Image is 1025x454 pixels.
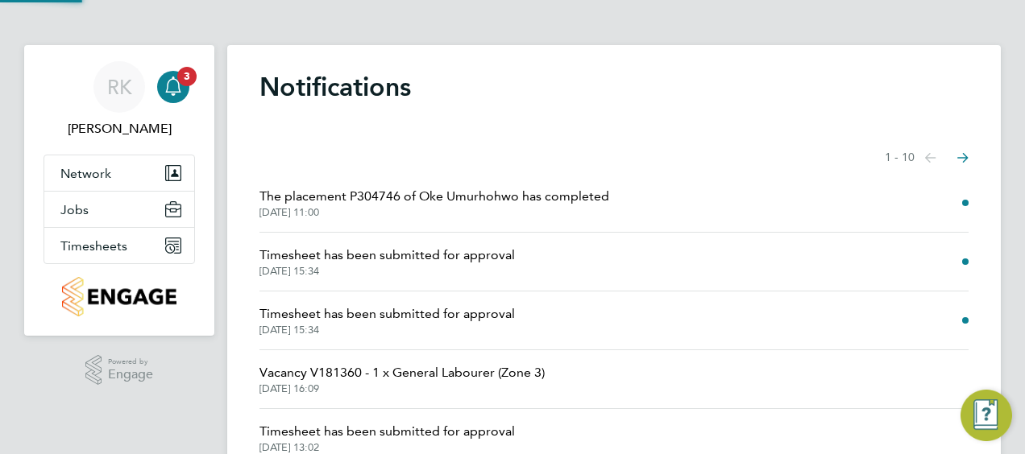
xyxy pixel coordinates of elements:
a: 3 [157,61,189,113]
nav: Select page of notifications list [885,142,969,174]
span: Powered by [108,355,153,369]
a: Timesheet has been submitted for approval[DATE] 15:34 [259,246,515,278]
span: Vacancy V181360 - 1 x General Labourer (Zone 3) [259,363,545,382]
span: Rafal Koczuba [44,119,195,138]
span: [DATE] 11:00 [259,206,609,219]
span: Timesheet has been submitted for approval [259,246,515,265]
button: Engage Resource Center [961,390,1012,441]
span: Timesheet has been submitted for approval [259,422,515,441]
span: Jobs [60,202,89,217]
span: The placement P304746 of Oke Umurhohwo has completed [259,187,609,206]
span: Timesheet has been submitted for approval [259,304,515,324]
button: Network [44,155,194,191]
img: countryside-properties-logo-retina.png [62,277,176,316]
a: The placement P304746 of Oke Umurhohwo has completed[DATE] 11:00 [259,187,609,219]
button: Timesheets [44,228,194,263]
span: [DATE] 15:34 [259,324,515,336]
span: 1 - 10 [885,150,915,166]
h1: Notifications [259,71,969,103]
span: Timesheets [60,238,127,254]
span: RK [107,76,132,97]
button: Jobs [44,192,194,227]
a: Timesheet has been submitted for approval[DATE] 13:02 [259,422,515,454]
a: RK[PERSON_NAME] [44,61,195,138]
span: [DATE] 15:34 [259,265,515,278]
span: Network [60,166,111,181]
a: Vacancy V181360 - 1 x General Labourer (Zone 3)[DATE] 16:09 [259,363,545,395]
span: 3 [177,67,197,86]
a: Timesheet has been submitted for approval[DATE] 15:34 [259,304,515,336]
a: Powered byEngage [85,355,154,386]
span: Engage [108,368,153,382]
a: Go to home page [44,277,195,316]
span: [DATE] 13:02 [259,441,515,454]
nav: Main navigation [24,45,214,336]
span: [DATE] 16:09 [259,382,545,395]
